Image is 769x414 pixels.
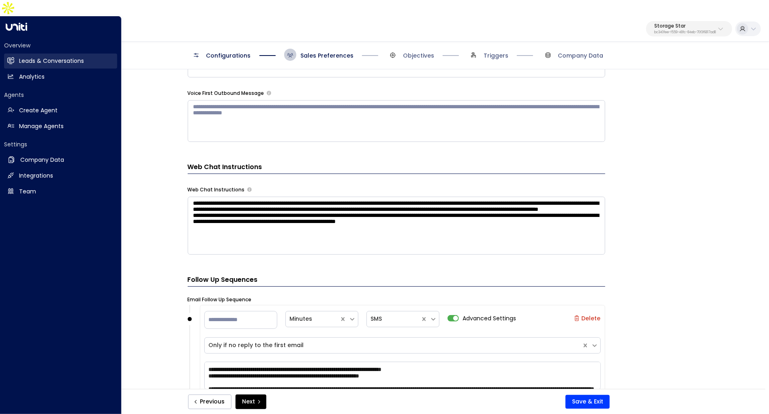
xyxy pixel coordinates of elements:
a: Analytics [4,69,117,84]
span: Company Data [558,51,604,60]
h2: Agents [4,91,117,99]
label: Delete [574,315,601,322]
h2: Settings [4,140,117,148]
label: Voice First Outbound Message [188,90,264,97]
a: Company Data [4,152,117,167]
a: Integrations [4,168,117,183]
h2: Overview [4,41,117,49]
h2: Analytics [19,73,45,81]
h2: Company Data [20,156,64,164]
h2: Manage Agents [19,122,64,131]
label: Email Follow Up Sequence [188,296,252,303]
a: Manage Agents [4,119,117,134]
a: Create Agent [4,103,117,118]
a: Leads & Conversations [4,54,117,69]
h2: Integrations [19,172,53,180]
button: Previous [188,395,231,409]
span: Objectives [403,51,434,60]
button: Provide specific instructions for web chat conversations, such as tone, response style, informati... [247,187,252,192]
h2: Leads & Conversations [19,57,84,65]
span: Configurations [206,51,251,60]
p: Storage Star [654,24,716,28]
h3: Web Chat Instructions [188,162,605,174]
button: Next [236,395,266,409]
span: Triggers [484,51,508,60]
label: Web Chat Instructions [188,186,245,193]
h3: Follow Up Sequences [188,275,605,287]
button: Storage Starbc340fee-f559-48fc-84eb-70f3f6817ad8 [646,21,732,36]
p: bc340fee-f559-48fc-84eb-70f3f6817ad8 [654,31,716,34]
a: Team [4,184,117,199]
h2: Create Agent [19,106,58,115]
span: Advanced Settings [463,314,516,323]
span: Sales Preferences [300,51,353,60]
button: The opening message when making outbound calls. Use placeholders: [Lead Name], [Copilot Name], [C... [267,91,271,95]
button: Save & Exit [566,395,610,409]
h2: Team [19,187,36,196]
